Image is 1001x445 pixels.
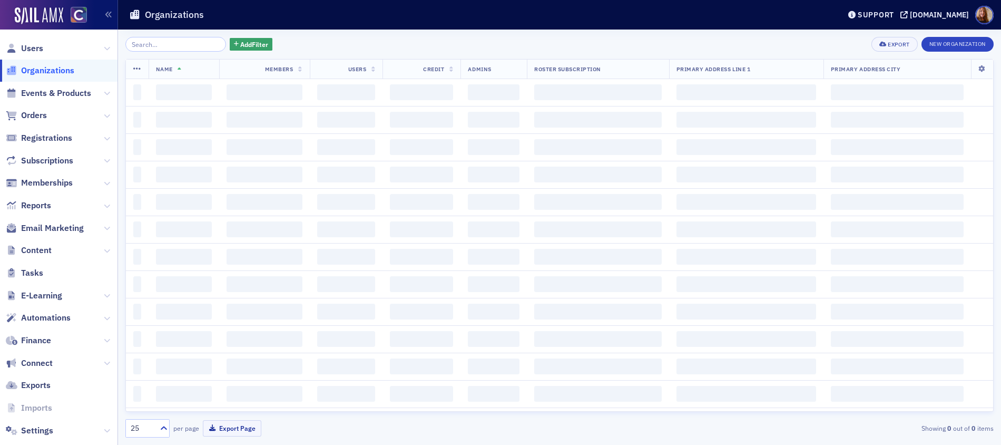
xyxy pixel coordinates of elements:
[390,359,453,374] span: ‌
[317,139,376,155] span: ‌
[6,425,53,437] a: Settings
[390,276,453,292] span: ‌
[468,65,491,73] span: Admins
[145,8,204,21] h1: Organizations
[831,359,964,374] span: ‌
[156,359,212,374] span: ‌
[21,290,62,302] span: E-Learning
[468,249,519,265] span: ‌
[133,194,141,210] span: ‌
[858,10,894,20] div: Support
[390,386,453,402] span: ‌
[888,42,909,47] div: Export
[970,423,977,433] strong: 0
[6,380,51,391] a: Exports
[240,40,268,49] span: Add Filter
[156,221,212,237] span: ‌
[468,386,519,402] span: ‌
[317,304,376,320] span: ‌
[227,84,302,100] span: ‌
[21,110,47,121] span: Orders
[831,194,964,210] span: ‌
[676,249,816,265] span: ‌
[910,10,969,20] div: [DOMAIN_NAME]
[133,331,141,347] span: ‌
[6,65,74,76] a: Organizations
[390,167,453,182] span: ‌
[317,84,376,100] span: ‌
[6,267,43,279] a: Tasks
[534,194,662,210] span: ‌
[468,112,519,128] span: ‌
[676,304,816,320] span: ‌
[21,200,51,211] span: Reports
[390,194,453,210] span: ‌
[133,276,141,292] span: ‌
[534,304,662,320] span: ‌
[534,386,662,402] span: ‌
[534,167,662,182] span: ‌
[676,331,816,347] span: ‌
[831,139,964,155] span: ‌
[317,386,376,402] span: ‌
[21,357,53,369] span: Connect
[21,65,74,76] span: Organizations
[6,335,51,346] a: Finance
[21,155,73,167] span: Subscriptions
[831,167,964,182] span: ‌
[390,221,453,237] span: ‌
[6,357,53,369] a: Connect
[946,423,953,433] strong: 0
[921,37,994,52] button: New Organization
[133,221,141,237] span: ‌
[831,331,964,347] span: ‌
[390,249,453,265] span: ‌
[21,312,71,324] span: Automations
[15,7,63,24] img: SailAMX
[831,112,964,128] span: ‌
[156,84,212,100] span: ‌
[468,304,519,320] span: ‌
[227,276,302,292] span: ‌
[534,276,662,292] span: ‌
[390,112,453,128] span: ‌
[317,359,376,374] span: ‌
[6,132,72,144] a: Registrations
[156,276,212,292] span: ‌
[133,359,141,374] span: ‌
[534,221,662,237] span: ‌
[468,84,519,100] span: ‌
[156,194,212,210] span: ‌
[6,312,71,324] a: Automations
[534,65,601,73] span: Roster Subscription
[468,359,519,374] span: ‌
[468,194,519,210] span: ‌
[173,423,199,433] label: per page
[831,221,964,237] span: ‌
[468,331,519,347] span: ‌
[534,112,662,128] span: ‌
[21,335,51,346] span: Finance
[871,37,917,52] button: Export
[6,43,43,54] a: Users
[6,110,47,121] a: Orders
[317,112,376,128] span: ‌
[676,65,751,73] span: Primary Address Line 1
[468,167,519,182] span: ‌
[156,331,212,347] span: ‌
[468,221,519,237] span: ‌
[125,37,226,52] input: Search…
[133,386,141,402] span: ‌
[534,249,662,265] span: ‌
[676,359,816,374] span: ‌
[831,65,901,73] span: Primary Address City
[468,276,519,292] span: ‌
[21,43,43,54] span: Users
[317,167,376,182] span: ‌
[227,386,302,402] span: ‌
[133,139,141,155] span: ‌
[676,386,816,402] span: ‌
[21,177,73,189] span: Memberships
[6,222,84,234] a: Email Marketing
